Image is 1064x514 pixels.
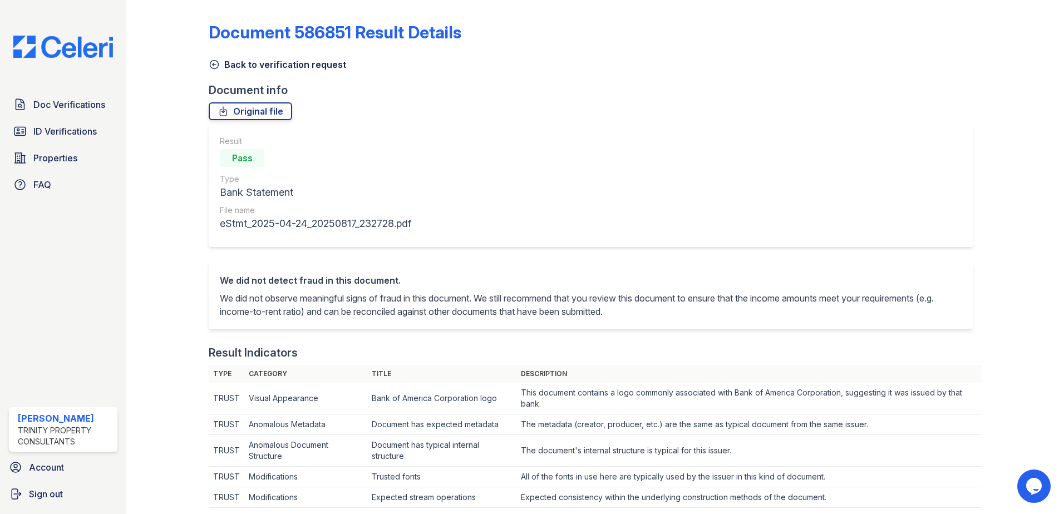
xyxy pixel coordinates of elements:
[29,461,64,474] span: Account
[209,414,244,435] td: TRUST
[9,147,117,169] a: Properties
[516,487,982,508] td: Expected consistency within the underlying construction methods of the document.
[244,435,367,467] td: Anomalous Document Structure
[244,365,367,383] th: Category
[220,205,411,216] div: File name
[9,93,117,116] a: Doc Verifications
[209,467,244,487] td: TRUST
[33,178,51,191] span: FAQ
[209,345,298,360] div: Result Indicators
[516,365,982,383] th: Description
[18,425,113,447] div: Trinity Property Consultants
[367,487,516,508] td: Expected stream operations
[244,467,367,487] td: Modifications
[18,412,113,425] div: [PERSON_NAME]
[209,102,292,120] a: Original file
[516,383,982,414] td: This document contains a logo commonly associated with Bank of America Corporation, suggesting it...
[9,120,117,142] a: ID Verifications
[367,467,516,487] td: Trusted fonts
[516,467,982,487] td: All of the fonts in use here are typically used by the issuer in this kind of document.
[220,291,962,318] p: We did not observe meaningful signs of fraud in this document. We still recommend that you review...
[209,383,244,414] td: TRUST
[244,383,367,414] td: Visual Appearance
[4,483,122,505] a: Sign out
[220,174,411,185] div: Type
[244,487,367,508] td: Modifications
[209,365,244,383] th: Type
[220,274,962,287] div: We did not detect fraud in this document.
[367,414,516,435] td: Document has expected metadata
[220,149,264,167] div: Pass
[29,487,63,501] span: Sign out
[33,98,105,111] span: Doc Verifications
[516,435,982,467] td: The document's internal structure is typical for this issuer.
[367,365,516,383] th: Title
[209,435,244,467] td: TRUST
[33,151,77,165] span: Properties
[367,383,516,414] td: Bank of America Corporation logo
[220,216,411,231] div: eStmt_2025-04-24_20250817_232728.pdf
[209,22,461,42] a: Document 586851 Result Details
[516,414,982,435] td: The metadata (creator, producer, etc.) are the same as typical document from the same issuer.
[209,82,982,98] div: Document info
[33,125,97,138] span: ID Verifications
[4,456,122,478] a: Account
[244,414,367,435] td: Anomalous Metadata
[367,435,516,467] td: Document has typical internal structure
[209,58,346,71] a: Back to verification request
[9,174,117,196] a: FAQ
[209,487,244,508] td: TRUST
[4,36,122,58] img: CE_Logo_Blue-a8612792a0a2168367f1c8372b55b34899dd931a85d93a1a3d3e32e68fde9ad4.png
[220,185,411,200] div: Bank Statement
[220,136,411,147] div: Result
[1017,469,1053,503] iframe: chat widget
